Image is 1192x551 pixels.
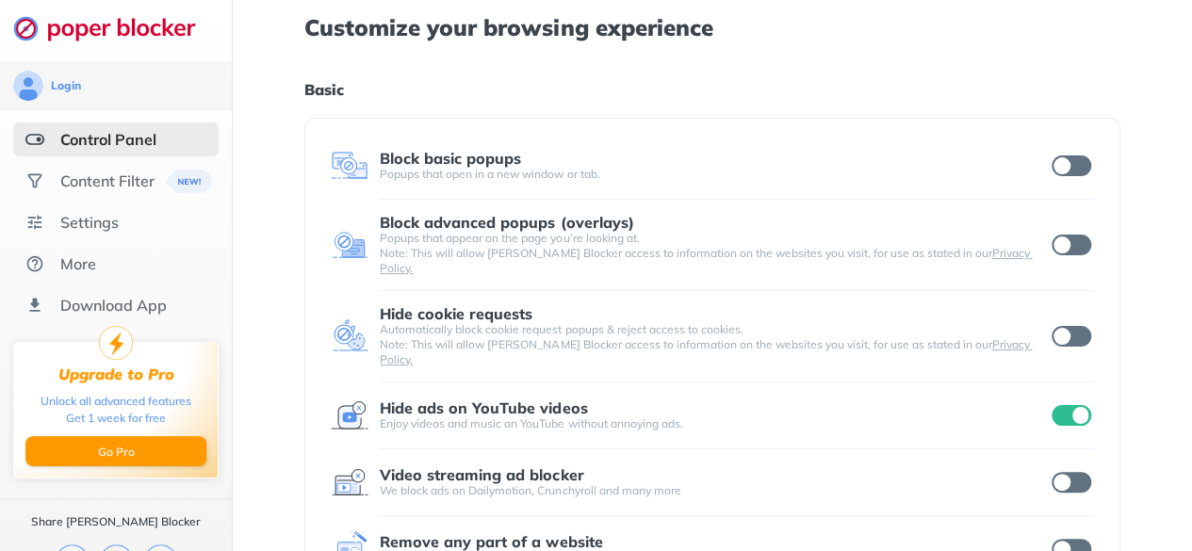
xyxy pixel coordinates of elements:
img: upgrade-to-pro.svg [99,326,133,360]
div: Block advanced popups (overlays) [380,214,633,231]
div: Hide ads on YouTube videos [380,399,587,416]
div: Video streaming ad blocker [380,466,583,483]
div: Popups that appear on the page you’re looking at. Note: This will allow [PERSON_NAME] Blocker acc... [380,231,1048,276]
div: Settings [60,213,119,232]
div: Hide cookie requests [380,305,532,322]
img: feature icon [331,226,368,264]
div: Unlock all advanced features [41,393,191,410]
a: Privacy Policy. [380,246,1032,275]
div: Enjoy videos and music on YouTube without annoying ads. [380,416,1048,431]
div: Content Filter [60,171,155,190]
img: logo-webpage.svg [13,15,216,41]
img: feature icon [331,397,368,434]
div: We block ads on Dailymotion, Crunchyroll and many more [380,483,1048,498]
img: avatar.svg [13,71,43,101]
img: download-app.svg [25,296,44,315]
img: feature icon [331,147,368,185]
img: features-selected.svg [25,130,44,149]
div: Control Panel [60,130,156,149]
img: menuBanner.svg [166,170,212,193]
div: Block basic popups [380,150,521,167]
div: More [60,254,96,273]
a: Privacy Policy. [380,337,1032,366]
div: Login [51,78,81,93]
img: about.svg [25,254,44,273]
div: Download App [60,296,167,315]
div: Share [PERSON_NAME] Blocker [31,514,201,529]
div: Upgrade to Pro [58,365,174,383]
img: settings.svg [25,213,44,232]
div: Get 1 week for free [66,410,166,427]
img: feature icon [331,317,368,355]
div: Popups that open in a new window or tab. [380,167,1048,182]
img: social.svg [25,171,44,190]
h1: Basic [304,77,1119,102]
div: Automatically block cookie request popups & reject access to cookies. Note: This will allow [PERS... [380,322,1048,367]
h1: Customize your browsing experience [304,15,1119,40]
button: Go Pro [25,436,206,466]
div: Remove any part of a website [380,533,602,550]
img: feature icon [331,463,368,501]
